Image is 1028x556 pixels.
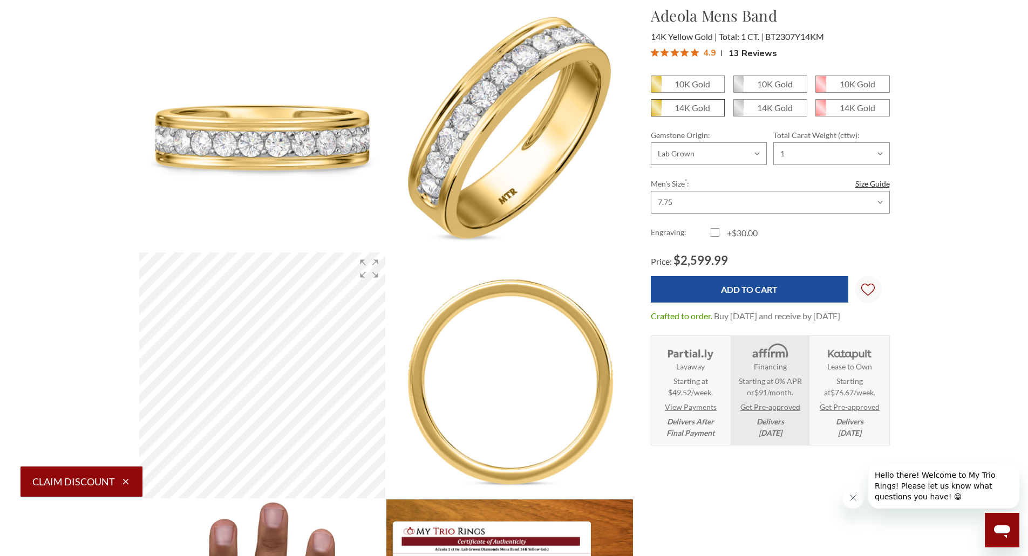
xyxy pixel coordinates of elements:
button: Claim Discount [21,466,142,497]
dt: Crafted to order. [651,310,712,322]
iframe: Message from company [868,463,1019,509]
a: Get Pre-approved [740,401,800,413]
em: 14K Gold [840,102,875,113]
span: 14K White Gold [734,100,807,116]
img: Photo of Adeola 1 ct tw. Lab Grown Diamonds Mens Band 14K Yellow Gold [BT2307YM] [386,5,633,251]
span: 4.9 [703,45,716,59]
iframe: Button to launch messaging window [985,513,1019,547]
em: Delivers [757,416,784,438]
span: Total: 1 CT. [719,31,764,42]
em: Delivers [836,416,863,438]
button: Rated 4.9 out of 5 stars from 13 reviews. Jump to reviews. [651,45,777,61]
em: 10K Gold [840,79,875,89]
span: Starting at 0% APR or /month. [734,375,806,398]
label: +$30.00 [711,226,771,239]
em: 14K Gold [675,102,710,113]
span: $76.67/week [830,388,874,397]
em: 14K Gold [757,102,793,113]
span: 10K Yellow Gold [651,76,724,92]
img: Affirm [745,342,795,361]
li: Katapult [811,336,889,445]
span: 13 Reviews [729,45,777,61]
img: Photo of Adeola 1 ct tw. Lab Grown Diamonds Mens Band 14K Yellow Gold [BT2307YM] [386,252,633,499]
h1: Adeola Mens Band [651,4,890,27]
label: Men's Size : [651,178,890,189]
span: Starting at . [814,375,886,398]
span: $91 [754,388,767,397]
span: $2,599.99 [673,253,728,267]
span: 10K Rose Gold [816,76,889,92]
svg: Wish Lists [861,249,875,330]
span: Price: [651,256,672,266]
span: 14K Yellow Gold [651,100,724,116]
div: Enter fullscreen [353,252,385,285]
input: Add to Cart [651,276,848,303]
strong: Lease to Own [827,361,872,372]
label: Engraving: [651,226,711,239]
a: Get Pre-approved [820,401,880,413]
li: Affirm [731,336,809,445]
div: Product gallery [139,252,386,499]
span: 14K Rose Gold [816,100,889,116]
iframe: Close message [842,487,864,509]
em: Delivers After Final Payment [666,416,714,438]
span: 10K White Gold [734,76,807,92]
span: 14K Yellow Gold [651,31,717,42]
dd: Buy [DATE] and receive by [DATE] [714,310,840,322]
em: 10K Gold [675,79,710,89]
img: Photo of Adeola 1 ct tw. Lab Grown Diamonds Mens Band 14K Yellow Gold [BT2307YM] [139,5,386,251]
span: BT2307Y14KM [765,31,824,42]
li: Layaway [651,336,730,445]
label: Gemstone Origin: [651,129,767,141]
strong: Layaway [676,361,705,372]
label: Total Carat Weight (cttw): [773,129,889,141]
img: Katapult [825,342,875,361]
img: Layaway [665,342,716,361]
em: 10K Gold [757,79,793,89]
span: [DATE] [838,428,861,437]
div: Item 1 [139,252,386,499]
a: Size Guide [855,178,890,189]
span: [DATE] [759,428,782,437]
strong: Financing [754,361,787,372]
a: View Payments [665,401,717,413]
span: Starting at $49.52/week. [668,375,713,398]
a: Wish Lists [855,276,882,303]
